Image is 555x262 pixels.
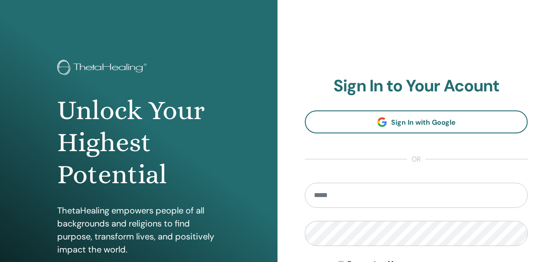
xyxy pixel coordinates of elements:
h2: Sign In to Your Acount [305,76,528,96]
span: or [407,154,425,165]
span: Sign In with Google [391,118,456,127]
p: ThetaHealing empowers people of all backgrounds and religions to find purpose, transform lives, a... [57,204,221,256]
a: Sign In with Google [305,110,528,133]
h1: Unlock Your Highest Potential [57,94,221,191]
